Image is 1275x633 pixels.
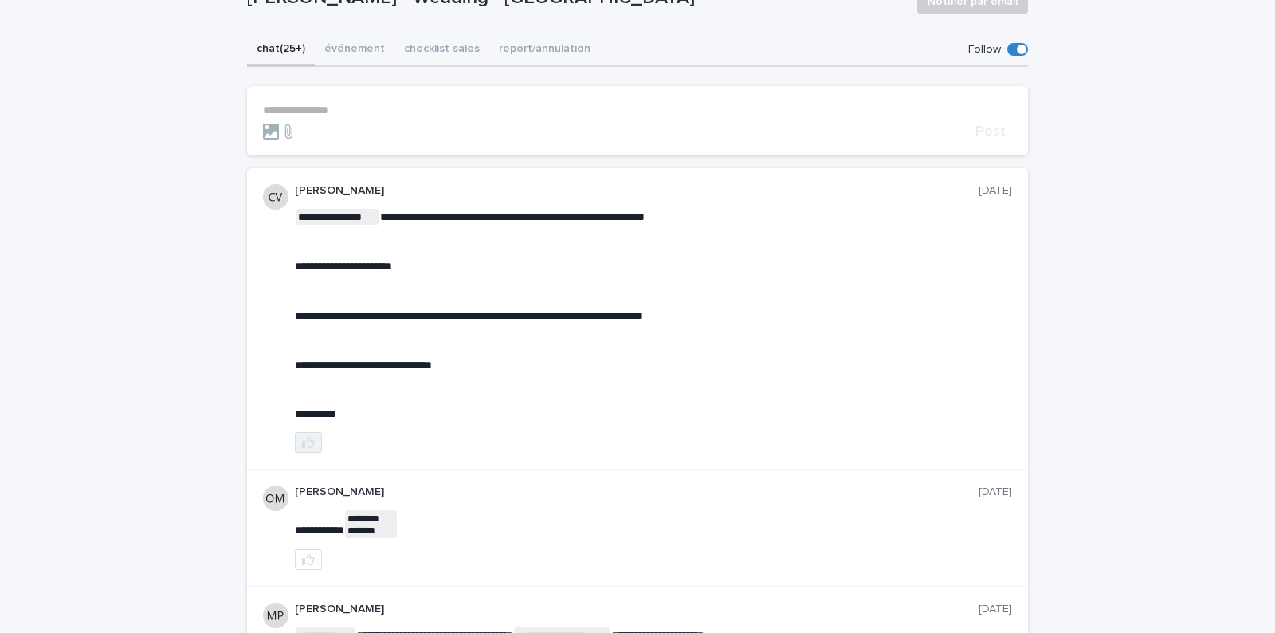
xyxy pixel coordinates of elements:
button: événement [315,33,394,67]
button: report/annulation [489,33,600,67]
button: like this post [295,432,322,453]
p: [PERSON_NAME] [295,486,979,499]
p: [PERSON_NAME] [295,184,979,198]
p: [DATE] [979,603,1012,616]
button: checklist sales [394,33,489,67]
p: [DATE] [979,184,1012,198]
button: like this post [295,549,322,570]
button: Post [969,124,1012,139]
p: [DATE] [979,486,1012,499]
button: chat (25+) [247,33,315,67]
p: [PERSON_NAME] [295,603,979,616]
p: Follow [968,43,1001,57]
span: Post [975,124,1006,139]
